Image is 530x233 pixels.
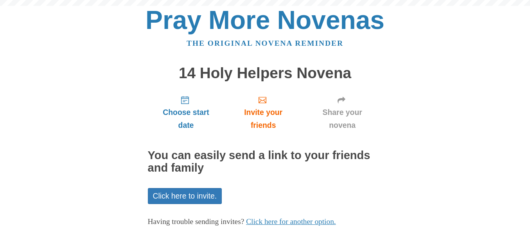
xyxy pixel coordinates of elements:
a: Choose start date [148,89,225,136]
a: Pray More Novenas [146,5,384,34]
a: Click here for another option. [246,217,336,226]
span: Having trouble sending invites? [148,217,244,226]
a: The original novena reminder [187,39,343,47]
span: Choose start date [156,106,217,132]
a: Invite your friends [224,89,302,136]
h2: You can easily send a link to your friends and family [148,149,383,174]
h1: 14 Holy Helpers Novena [148,65,383,82]
a: Click here to invite. [148,188,222,204]
span: Invite your friends [232,106,294,132]
a: Share your novena [302,89,383,136]
span: Share your novena [310,106,375,132]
